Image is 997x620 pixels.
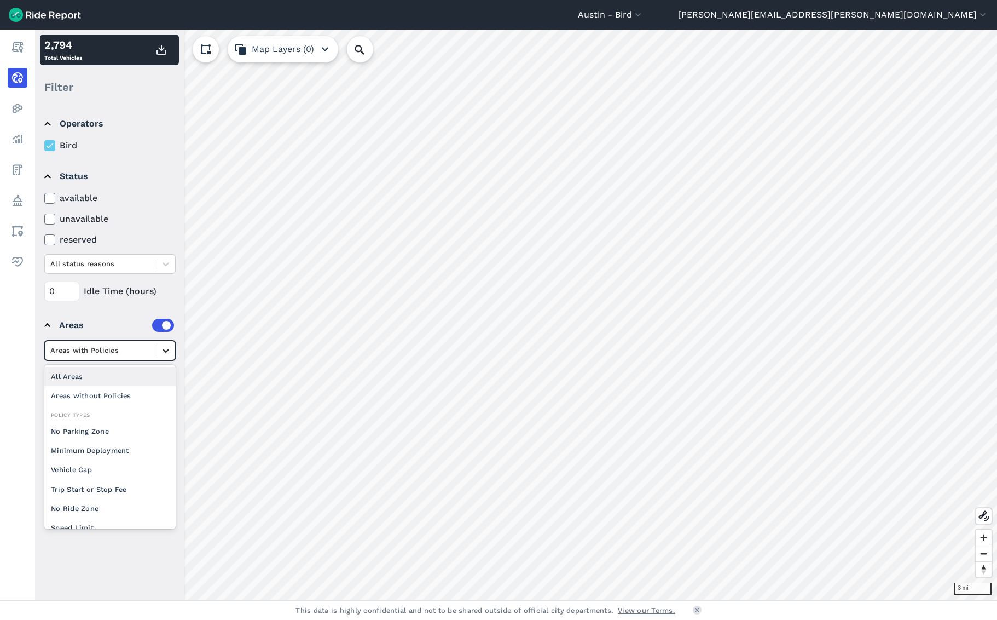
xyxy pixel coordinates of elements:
input: Search Location or Vehicles [347,36,391,62]
div: Total Vehicles [44,37,82,63]
label: reserved [44,233,176,246]
a: Areas [8,221,27,241]
img: Ride Report [9,8,81,22]
a: View our Terms. [618,605,675,616]
label: available [44,192,176,205]
div: Minimum Deployment [44,441,176,460]
button: Map Layers (0) [228,36,338,62]
div: Filter [40,70,179,104]
label: Bird [44,139,176,152]
div: Vehicle Cap [44,460,176,479]
div: No Parking Zone [44,422,176,441]
summary: Areas [44,310,174,341]
button: Austin - Bird [578,8,644,21]
canvas: Map [35,30,997,600]
a: Analyze [8,129,27,149]
button: [PERSON_NAME][EMAIL_ADDRESS][PERSON_NAME][DOMAIN_NAME] [678,8,988,21]
a: Policy [8,191,27,210]
div: 3 mi [954,583,992,595]
div: Policy Types [44,410,176,420]
summary: Status [44,161,174,192]
a: Report [8,37,27,57]
div: All Areas [44,367,176,386]
div: Areas [59,319,174,332]
div: Areas without Policies [44,386,176,405]
a: Health [8,252,27,272]
button: Reset bearing to north [976,561,992,577]
div: Idle Time (hours) [44,282,176,301]
div: 2,794 [44,37,82,53]
label: unavailable [44,213,176,226]
div: Trip Start or Stop Fee [44,480,176,499]
a: Fees [8,160,27,180]
a: Realtime [8,68,27,88]
button: Zoom out [976,546,992,561]
div: Speed Limit [44,518,176,537]
a: Heatmaps [8,99,27,118]
div: No Ride Zone [44,499,176,518]
summary: Operators [44,108,174,139]
button: Zoom in [976,530,992,546]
